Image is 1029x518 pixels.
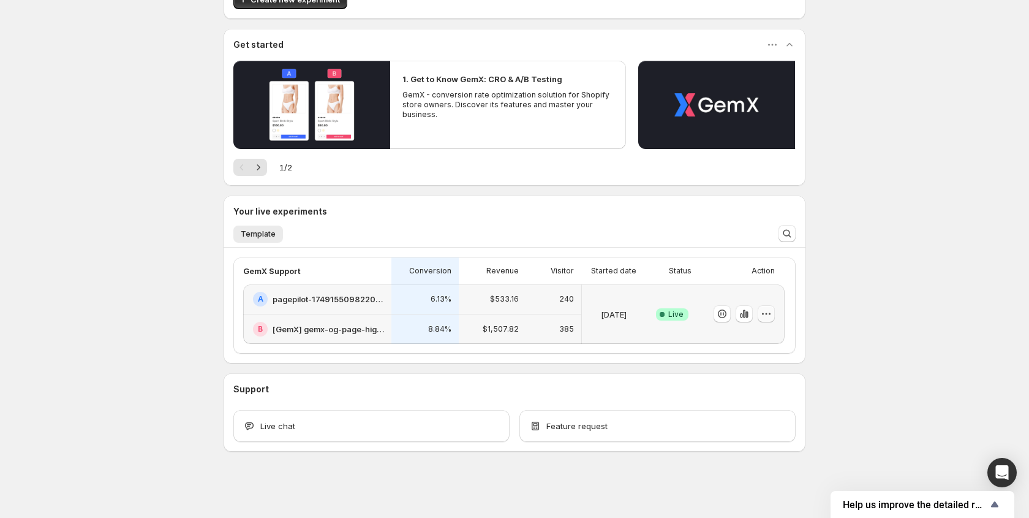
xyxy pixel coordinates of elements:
[559,294,574,304] p: 240
[233,39,284,51] h3: Get started
[233,383,269,395] h3: Support
[490,294,519,304] p: $533.16
[669,266,692,276] p: Status
[431,294,451,304] p: 6.13%
[273,293,384,305] h2: pagepilot-1749155098220-358935
[279,161,292,173] span: 1 / 2
[273,323,384,335] h2: [GemX] gemx-og-page-higher-price
[559,324,574,334] p: 385
[258,324,263,334] h2: B
[260,420,295,432] span: Live chat
[402,73,562,85] h2: 1. Get to Know GemX: CRO & A/B Testing
[409,266,451,276] p: Conversion
[638,61,795,149] button: Play video
[258,294,263,304] h2: A
[752,266,775,276] p: Action
[551,266,574,276] p: Visitor
[591,266,636,276] p: Started date
[428,324,451,334] p: 8.84%
[546,420,608,432] span: Feature request
[233,159,267,176] nav: Pagination
[233,61,390,149] button: Play video
[486,266,519,276] p: Revenue
[241,229,276,239] span: Template
[243,265,301,277] p: GemX Support
[250,159,267,176] button: Next
[483,324,519,334] p: $1,507.82
[778,225,796,242] button: Search and filter results
[843,499,987,511] span: Help us improve the detailed report for A/B campaigns
[843,497,1002,512] button: Show survey - Help us improve the detailed report for A/B campaigns
[402,90,613,120] p: GemX - conversion rate optimization solution for Shopify store owners. Discover its features and ...
[601,308,627,321] p: [DATE]
[233,205,327,218] h3: Your live experiments
[668,310,684,319] span: Live
[987,458,1017,487] div: Open Intercom Messenger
